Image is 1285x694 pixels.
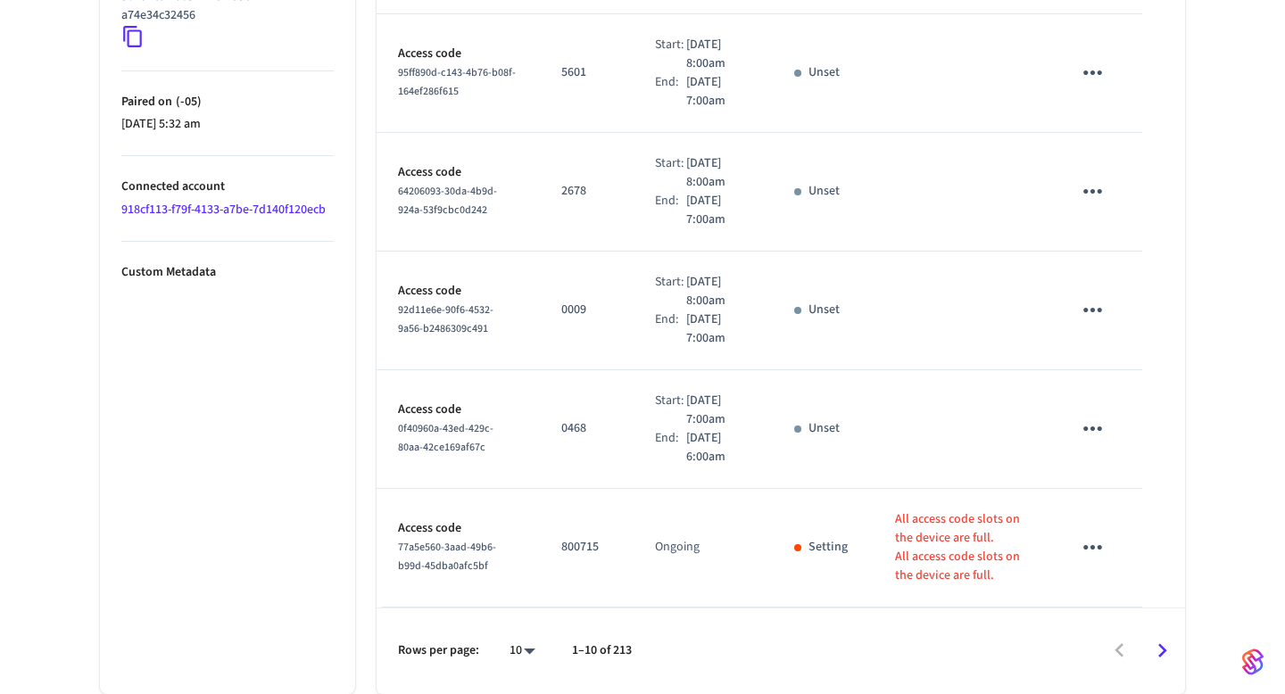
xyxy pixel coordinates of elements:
[561,538,612,557] p: 800715
[895,510,1029,548] p: All access code slots on the device are full.
[655,429,687,467] div: End:
[686,154,751,192] p: [DATE] 8:00am
[655,154,687,192] div: Start:
[655,73,687,111] div: End:
[121,263,334,282] p: Custom Metadata
[686,310,751,348] p: [DATE] 7:00am
[398,421,493,455] span: 0f40960a-43ed-429c-80aa-42ce169af67c
[634,489,773,607] td: Ongoing
[686,192,751,229] p: [DATE] 7:00am
[808,301,840,319] p: Unset
[808,538,848,557] p: Setting
[398,641,479,660] p: Rows per page:
[121,178,334,196] p: Connected account
[895,548,1029,585] p: All access code slots on the device are full.
[561,63,612,82] p: 5601
[398,401,518,419] p: Access code
[398,302,493,336] span: 92d11e6e-90f6-4532-9a56-b2486309c491
[655,192,687,229] div: End:
[398,282,518,301] p: Access code
[1141,630,1183,672] button: Go to next page
[121,93,334,112] p: Paired on
[686,273,751,310] p: [DATE] 8:00am
[561,419,612,438] p: 0468
[121,115,334,134] p: [DATE] 5:32 am
[398,540,496,574] span: 77a5e560-3aad-49b6-b99d-45dba0afc5bf
[655,273,687,310] div: Start:
[561,301,612,319] p: 0009
[398,65,516,99] span: 95ff890d-c143-4b76-b08f-164ef286f615
[398,163,518,182] p: Access code
[561,182,612,201] p: 2678
[686,73,751,111] p: [DATE] 7:00am
[1242,648,1264,676] img: SeamLogoGradient.69752ec5.svg
[501,638,543,664] div: 10
[572,641,632,660] p: 1–10 of 213
[686,429,751,467] p: [DATE] 6:00am
[121,201,326,219] a: 918cf113-f79f-4133-a7be-7d140f120ecb
[686,392,751,429] p: [DATE] 7:00am
[172,93,202,111] span: ( -05 )
[808,419,840,438] p: Unset
[398,519,518,538] p: Access code
[398,184,497,218] span: 64206093-30da-4b9d-924a-53f9cbc0d242
[655,310,687,348] div: End:
[655,392,687,429] div: Start:
[808,63,840,82] p: Unset
[808,182,840,201] p: Unset
[686,36,751,73] p: [DATE] 8:00am
[655,36,687,73] div: Start:
[398,45,518,63] p: Access code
